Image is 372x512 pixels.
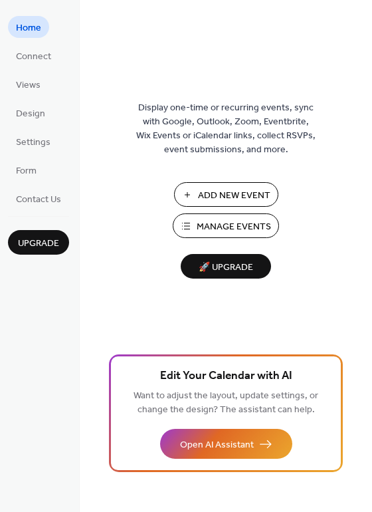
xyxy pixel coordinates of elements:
[8,188,69,209] a: Contact Us
[181,254,271,279] button: 🚀 Upgrade
[18,237,59,251] span: Upgrade
[8,159,45,181] a: Form
[136,101,316,157] span: Display one-time or recurring events, sync with Google, Outlook, Zoom, Eventbrite, Wix Events or ...
[16,164,37,178] span: Form
[16,21,41,35] span: Home
[160,367,292,386] span: Edit Your Calendar with AI
[16,136,50,150] span: Settings
[8,130,58,152] a: Settings
[180,438,254,452] span: Open AI Assistant
[174,182,278,207] button: Add New Event
[134,387,318,419] span: Want to adjust the layout, update settings, or change the design? The assistant can help.
[197,220,271,234] span: Manage Events
[173,213,279,238] button: Manage Events
[16,78,41,92] span: Views
[189,259,263,277] span: 🚀 Upgrade
[8,16,49,38] a: Home
[16,107,45,121] span: Design
[8,230,69,255] button: Upgrade
[8,102,53,124] a: Design
[198,189,270,203] span: Add New Event
[16,193,61,207] span: Contact Us
[160,429,292,459] button: Open AI Assistant
[8,73,48,95] a: Views
[16,50,51,64] span: Connect
[8,45,59,66] a: Connect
